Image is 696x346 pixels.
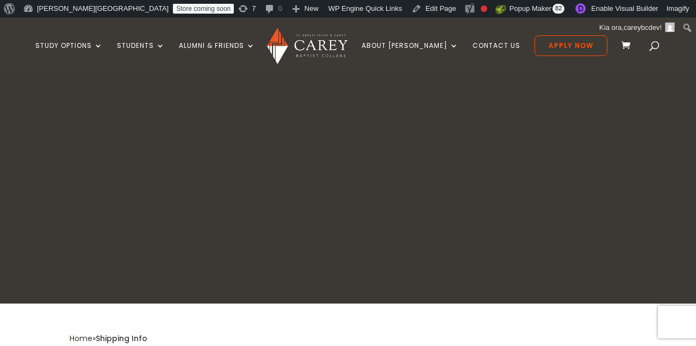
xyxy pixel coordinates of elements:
a: Home [70,333,92,344]
img: Carey Baptist College [267,28,347,64]
a: Alumni & Friends [179,42,255,67]
span: Shipping Info [96,333,147,344]
a: About [PERSON_NAME] [362,42,458,67]
span: careybcdev [624,23,660,32]
a: Contact Us [473,42,520,67]
div: Focus keyphrase not set [481,5,487,12]
a: Students [117,42,165,67]
span: 82 [552,4,564,14]
span: » [70,333,147,344]
a: Study Options [35,42,103,67]
a: Store coming soon [173,4,234,14]
a: Apply Now [535,35,607,56]
a: Kia ora, ! [595,19,679,36]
